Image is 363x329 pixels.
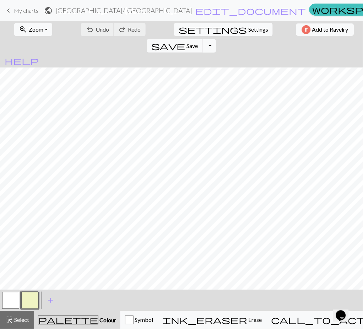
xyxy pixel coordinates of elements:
[14,7,38,14] span: My charts
[174,23,273,36] button: SettingsSettings
[147,39,203,53] button: Save
[158,311,267,329] button: Erase
[19,25,27,34] span: zoom_in
[46,296,55,306] span: add
[179,25,247,34] span: settings
[296,23,354,36] button: Add to Ravelry
[179,25,247,34] i: Settings
[5,56,39,66] span: help
[4,5,38,17] a: My charts
[248,25,268,34] span: Settings
[162,315,248,325] span: ink_eraser
[98,317,116,324] span: Colour
[134,317,153,323] span: Symbol
[333,301,356,322] iframe: chat widget
[151,41,185,51] span: save
[5,315,13,325] span: highlight_alt
[38,315,98,325] span: palette
[120,311,158,329] button: Symbol
[312,25,348,34] span: Add to Ravelry
[195,6,306,16] span: edit_document
[44,6,53,16] span: public
[29,26,43,33] span: Zoom
[187,42,198,49] span: Save
[4,6,13,16] span: keyboard_arrow_left
[248,317,262,323] span: Erase
[55,6,192,15] h2: [GEOGRAPHIC_DATA] / [GEOGRAPHIC_DATA]
[34,311,120,329] button: Colour
[302,25,311,34] img: Ravelry
[13,317,29,323] span: Select
[14,23,52,36] button: Zoom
